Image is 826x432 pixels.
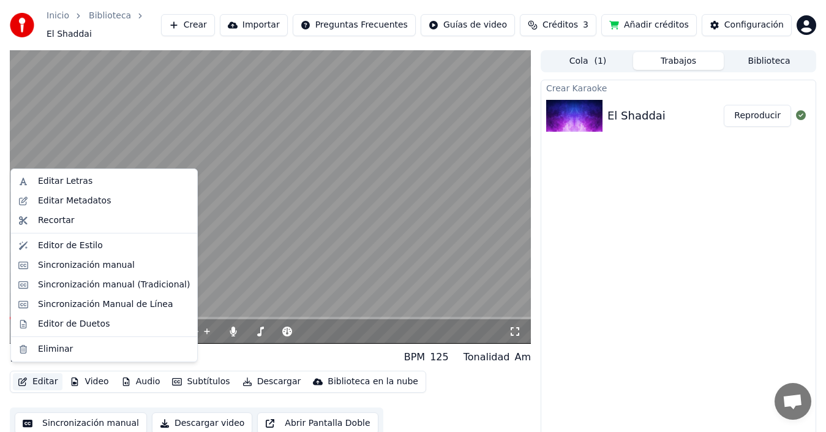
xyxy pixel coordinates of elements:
button: Preguntas Frecuentes [293,14,416,36]
div: Chat abierto [775,383,811,420]
button: Guías de video [421,14,515,36]
div: Editar Metadatos [38,195,111,207]
div: Editar Letras [38,175,92,188]
div: Editor de Duetos [38,318,110,330]
div: Sincronización Manual de Línea [38,298,173,311]
div: Biblioteca en la nube [328,376,418,388]
button: Cola [543,52,633,70]
span: ( 1 ) [594,55,606,67]
span: El Shaddai [47,28,92,40]
button: Subtítulos [167,373,235,390]
div: Eliminar [38,343,73,355]
button: Trabajos [633,52,724,70]
button: Importar [220,14,288,36]
button: Créditos3 [520,14,596,36]
button: Descargar [238,373,306,390]
button: Editar [13,373,62,390]
div: 125 [430,350,449,365]
button: Reproducir [724,105,791,127]
img: youka [10,13,34,37]
div: Tonalidad [464,350,510,365]
button: Biblioteca [724,52,814,70]
span: 3 [583,19,588,31]
div: El Shaddai [607,107,666,124]
div: BPM [404,350,425,365]
button: Video [65,373,113,390]
button: Configuración [702,14,792,36]
button: Crear [161,14,215,36]
button: Audio [116,373,165,390]
button: Añadir créditos [601,14,697,36]
span: Créditos [543,19,578,31]
a: Biblioteca [89,10,131,22]
div: Am [514,350,531,365]
div: El Shaddai [10,349,74,366]
nav: breadcrumb [47,10,161,40]
div: Configuración [724,19,784,31]
div: Editor de Estilo [38,240,103,252]
div: Sincronización manual (Tradicional) [38,279,190,291]
div: Sincronización manual [38,259,135,271]
a: Inicio [47,10,69,22]
div: Recortar [38,214,75,227]
div: Crear Karaoke [541,80,816,95]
